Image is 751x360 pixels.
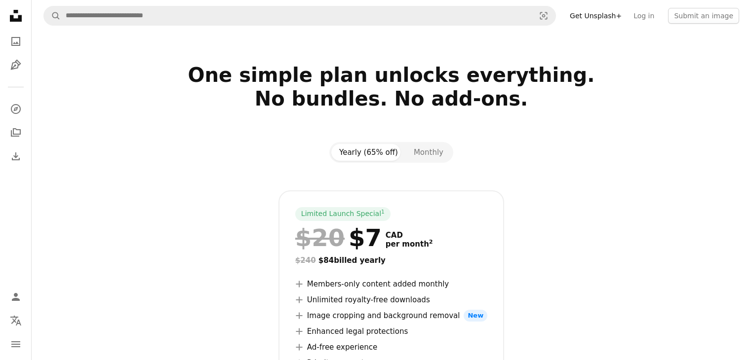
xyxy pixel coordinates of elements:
[429,239,433,245] sup: 2
[6,311,26,330] button: Language
[386,240,433,249] span: per month
[668,8,739,24] button: Submit an image
[6,32,26,51] a: Photos
[43,6,556,26] form: Find visuals sitewide
[406,144,451,161] button: Monthly
[427,240,435,249] a: 2
[295,207,391,221] div: Limited Launch Special
[295,225,345,251] span: $20
[295,325,487,337] li: Enhanced legal protections
[44,6,61,25] button: Search Unsplash
[295,294,487,306] li: Unlimited royalty-free downloads
[6,55,26,75] a: Illustrations
[295,225,382,251] div: $7
[379,209,387,219] a: 1
[386,231,433,240] span: CAD
[532,6,555,25] button: Visual search
[628,8,660,24] a: Log in
[6,6,26,28] a: Home — Unsplash
[295,254,487,266] div: $84 billed yearly
[295,278,487,290] li: Members-only content added monthly
[74,63,710,134] h2: One simple plan unlocks everything. No bundles. No add-ons.
[295,256,316,265] span: $240
[331,144,406,161] button: Yearly (65% off)
[6,146,26,166] a: Download History
[6,123,26,143] a: Collections
[464,310,487,322] span: New
[564,8,628,24] a: Get Unsplash+
[295,310,487,322] li: Image cropping and background removal
[6,334,26,354] button: Menu
[381,209,385,215] sup: 1
[6,287,26,307] a: Log in / Sign up
[6,99,26,119] a: Explore
[295,341,487,353] li: Ad-free experience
